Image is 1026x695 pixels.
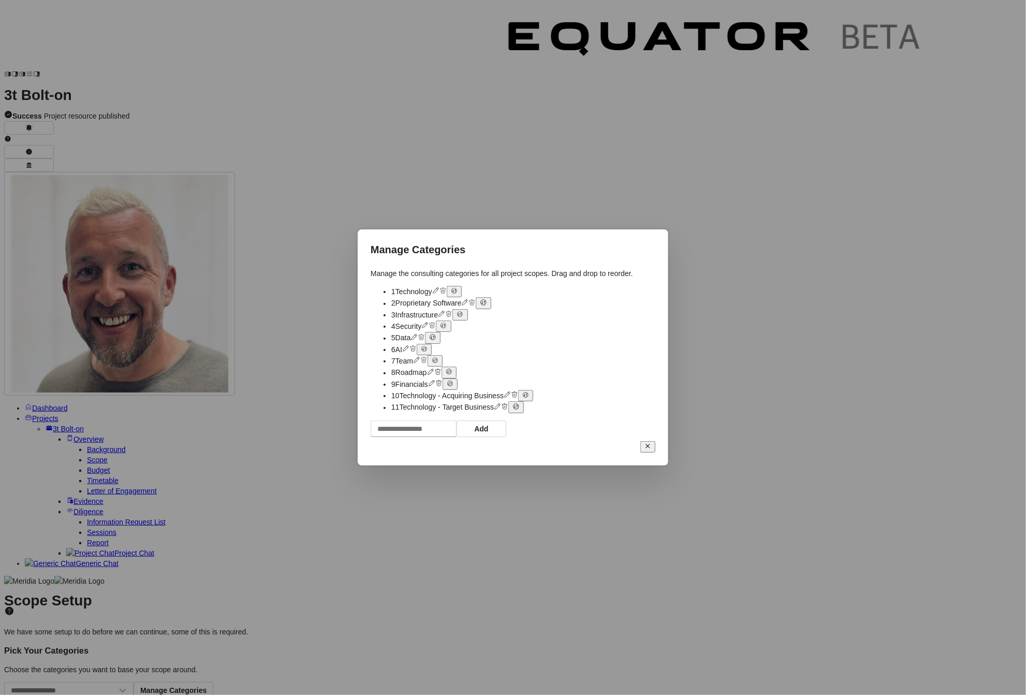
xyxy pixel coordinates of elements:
span: Proprietary Software [395,299,462,308]
button: Add [457,421,506,437]
span: 5 [391,334,395,342]
li: 5DataDrag to reorder category [391,332,655,343]
li: 7TeamDrag to reorder category [391,355,655,367]
span: 3 [391,311,395,319]
button: Drag to reorder category [508,401,523,413]
span: Financials [395,380,428,388]
button: Drag to reorder category [518,390,533,401]
button: Drag to reorder category [417,344,432,355]
span: Roadmap [395,369,427,377]
span: Technology [395,287,432,296]
span: 7 [391,357,395,365]
h2: Manage Categories [371,242,655,257]
button: Drag to reorder category [442,367,457,378]
p: Manage the consulting categories for all project scopes. Drag and drop to reorder. [371,268,655,279]
span: Team [395,357,413,365]
button: Drag to reorder category [476,297,491,309]
span: 8 [391,369,395,377]
button: Drag to reorder category [452,309,467,321]
button: Drag to reorder category [428,355,443,367]
span: 1 [391,287,395,296]
li: 9FinancialsDrag to reorder category [391,379,655,390]
span: Technology - Target Business [400,403,494,412]
span: 2 [391,299,395,308]
button: Drag to reorder category [425,332,440,343]
button: Drag to reorder category [447,286,462,297]
li: 8RoadmapDrag to reorder category [391,367,655,378]
button: Drag to reorder category [443,379,458,390]
button: Drag to reorder category [436,321,451,332]
li: 3InfrastructureDrag to reorder category [391,309,655,321]
li: 4SecurityDrag to reorder category [391,321,655,332]
span: Security [395,322,422,330]
span: AI [395,345,402,354]
li: 2Proprietary SoftwareDrag to reorder category [391,297,655,309]
span: 4 [391,322,395,330]
span: 11 [391,403,400,412]
span: 10 [391,392,400,400]
span: 6 [391,345,395,354]
span: 9 [391,380,395,388]
li: 1TechnologyDrag to reorder category [391,286,655,297]
li: 11Technology - Target BusinessDrag to reorder category [391,401,655,413]
li: 6AIDrag to reorder category [391,344,655,355]
li: 10Technology - Acquiring BusinessDrag to reorder category [391,390,655,401]
span: Technology - Acquiring Business [400,392,504,400]
span: Infrastructure [395,311,438,319]
span: Data [395,334,411,342]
